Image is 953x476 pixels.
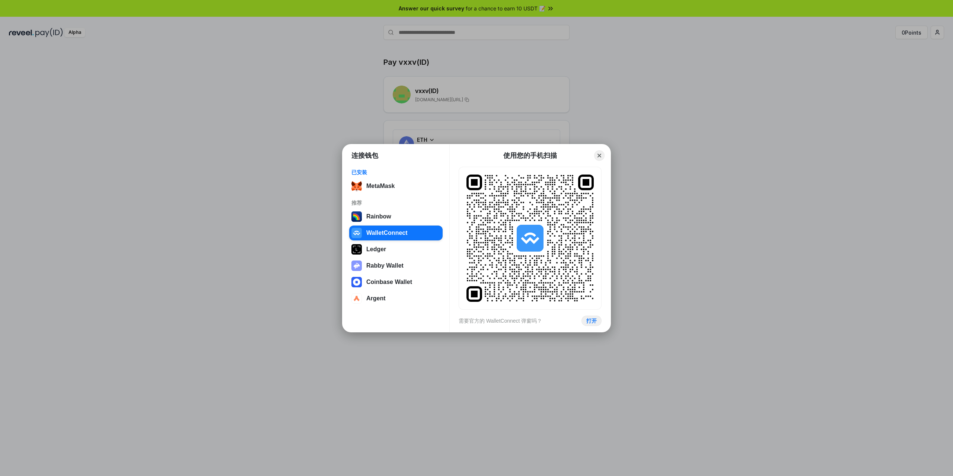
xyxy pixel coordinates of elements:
div: 需要官方的 WalletConnect 弹窗吗？ [459,317,542,324]
img: svg+xml,%3Csvg%20width%3D%2228%22%20height%3D%2228%22%20viewBox%3D%220%200%2028%2028%22%20fill%3D... [351,228,362,238]
button: Argent [349,291,443,306]
div: 已安装 [351,169,440,176]
div: 打开 [586,317,597,324]
div: Ledger [366,246,386,253]
img: svg+xml,%3Csvg%20width%3D%2228%22%20height%3D%2228%22%20viewBox%3D%220%200%2028%2028%22%20fill%3D... [351,293,362,304]
button: Rabby Wallet [349,258,443,273]
img: svg+xml;base64,PHN2ZyB3aWR0aD0iMzUiIGhlaWdodD0iMzQiIHZpZXdCb3g9IjAgMCAzNSAzNCIgZmlsbD0ibm9uZSIgeG... [351,181,362,191]
img: svg+xml,%3Csvg%20width%3D%2228%22%20height%3D%2228%22%20viewBox%3D%220%200%2028%2028%22%20fill%3D... [351,277,362,287]
button: WalletConnect [349,226,443,240]
div: Rabby Wallet [366,262,404,269]
button: Ledger [349,242,443,257]
div: 推荐 [351,199,440,206]
div: Rainbow [366,213,391,220]
h1: 连接钱包 [351,151,378,160]
div: Argent [366,295,386,302]
img: svg+xml,%3Csvg%20xmlns%3D%22http%3A%2F%2Fwww.w3.org%2F2000%2Fsvg%22%20width%3D%2228%22%20height%3... [351,244,362,255]
button: Rainbow [349,209,443,224]
img: svg+xml,%3Csvg%20xmlns%3D%22http%3A%2F%2Fwww.w3.org%2F2000%2Fsvg%22%20fill%3D%22none%22%20viewBox... [351,261,362,271]
img: svg+xml,%3Csvg%20width%3D%22120%22%20height%3D%22120%22%20viewBox%3D%220%200%20120%20120%22%20fil... [351,211,362,222]
button: 打开 [581,316,602,326]
button: Coinbase Wallet [349,275,443,290]
div: 使用您的手机扫描 [503,151,557,160]
button: Close [594,150,605,161]
div: WalletConnect [366,230,408,236]
div: Coinbase Wallet [366,279,412,285]
button: MetaMask [349,179,443,194]
div: MetaMask [366,183,395,189]
img: svg+xml,%3Csvg%20width%3D%2228%22%20height%3D%2228%22%20viewBox%3D%220%200%2028%2028%22%20fill%3D... [517,225,544,252]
